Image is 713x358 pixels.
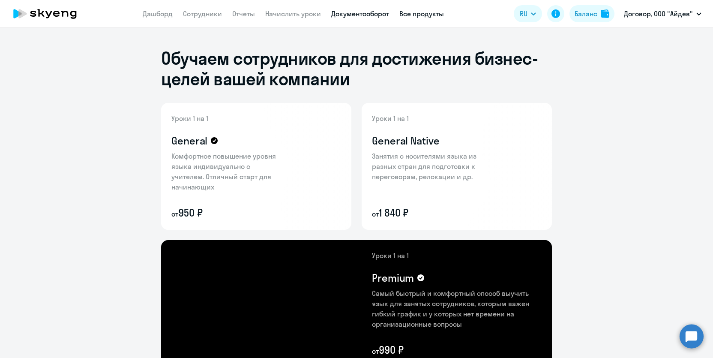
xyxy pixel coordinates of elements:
button: Договор, ООО "Айдев" [620,3,706,24]
p: 1 840 ₽ [372,206,483,220]
p: 990 ₽ [372,343,542,357]
p: Самый быстрый и комфортный способ выучить язык для занятых сотрудников, которым важен гибкий граф... [372,288,542,329]
img: general-native-content-bg.png [362,103,497,230]
a: Дашборд [143,9,173,18]
small: от [372,210,379,218]
img: balance [601,9,609,18]
h4: General Native [372,134,440,147]
h4: Premium [372,271,414,285]
a: Документооборот [331,9,389,18]
p: Занятия с носителями языка из разных стран для подготовки к переговорам, релокации и др. [372,151,483,182]
a: Все продукты [399,9,444,18]
p: Договор, ООО "Айдев" [624,9,693,19]
button: RU [514,5,542,22]
div: Баланс [575,9,597,19]
p: Уроки 1 на 1 [372,250,542,261]
small: от [372,347,379,355]
p: 950 ₽ [171,206,283,220]
a: Начислить уроки [265,9,321,18]
h4: General [171,134,207,147]
p: Комфортное повышение уровня языка индивидуально с учителем. Отличный старт для начинающих [171,151,283,192]
a: Отчеты [232,9,255,18]
img: general-content-bg.png [161,103,290,230]
button: Балансbalance [569,5,614,22]
p: Уроки 1 на 1 [372,113,483,123]
h1: Обучаем сотрудников для достижения бизнес-целей вашей компании [161,48,552,89]
p: Уроки 1 на 1 [171,113,283,123]
small: от [171,210,178,218]
a: Сотрудники [183,9,222,18]
span: RU [520,9,527,19]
